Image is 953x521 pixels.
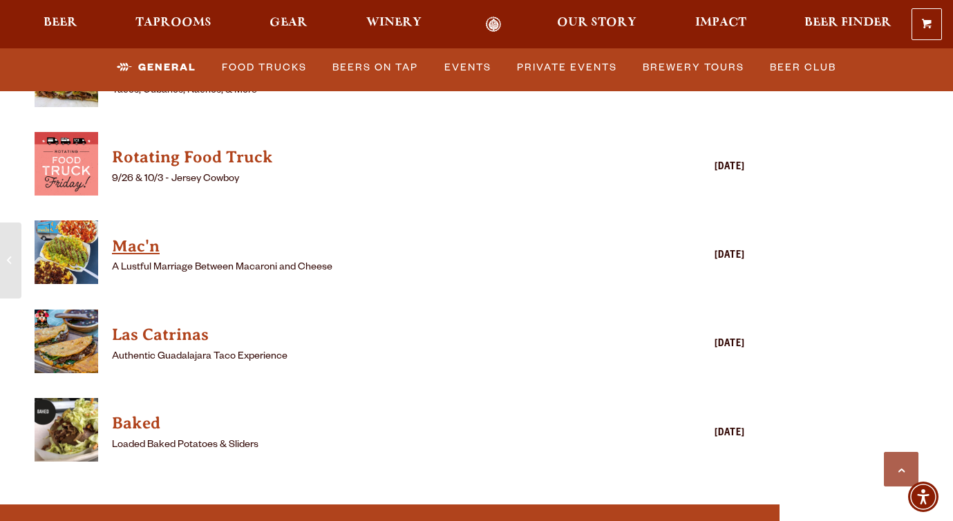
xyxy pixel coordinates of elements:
[135,17,211,28] span: Taprooms
[908,482,938,512] div: Accessibility Menu
[439,52,497,84] a: Events
[35,398,98,469] a: View Baked details (opens in a new window)
[261,17,317,32] a: Gear
[366,17,422,28] span: Winery
[637,52,750,84] a: Brewery Tours
[634,426,745,442] div: [DATE]
[112,437,628,454] p: Loaded Baked Potatoes & Sliders
[112,144,628,171] a: View Rotating Food Truck details (opens in a new window)
[112,410,628,437] a: View Baked details (opens in a new window)
[35,310,98,373] img: thumbnail food truck
[357,17,431,32] a: Winery
[35,310,98,381] a: View Las Catrinas details (opens in a new window)
[216,52,312,84] a: Food Trucks
[795,17,900,32] a: Beer Finder
[126,17,220,32] a: Taprooms
[634,248,745,265] div: [DATE]
[112,324,628,346] h4: Las Catrinas
[695,17,746,28] span: Impact
[35,17,86,32] a: Beer
[35,132,98,203] a: View Rotating Food Truck details (opens in a new window)
[327,52,424,84] a: Beers on Tap
[112,321,628,349] a: View Las Catrinas details (opens in a new window)
[764,52,842,84] a: Beer Club
[111,52,202,84] a: General
[634,160,745,176] div: [DATE]
[468,17,520,32] a: Odell Home
[112,236,628,258] h4: Mac'n
[35,132,98,196] img: thumbnail food truck
[804,17,891,28] span: Beer Finder
[112,260,628,276] p: A Lustful Marriage Between Macaroni and Cheese
[35,398,98,462] img: thumbnail food truck
[112,413,628,435] h4: Baked
[511,52,623,84] a: Private Events
[112,349,628,366] p: Authentic Guadalajara Taco Experience
[35,220,98,292] a: View Mac'n details (opens in a new window)
[112,171,628,188] p: 9/26 & 10/3 - Jersey Cowboy
[35,220,98,284] img: thumbnail food truck
[112,146,628,169] h4: Rotating Food Truck
[557,17,636,28] span: Our Story
[548,17,645,32] a: Our Story
[112,233,628,260] a: View Mac'n details (opens in a new window)
[270,17,308,28] span: Gear
[634,337,745,353] div: [DATE]
[686,17,755,32] a: Impact
[884,452,918,486] a: Scroll to top
[44,17,77,28] span: Beer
